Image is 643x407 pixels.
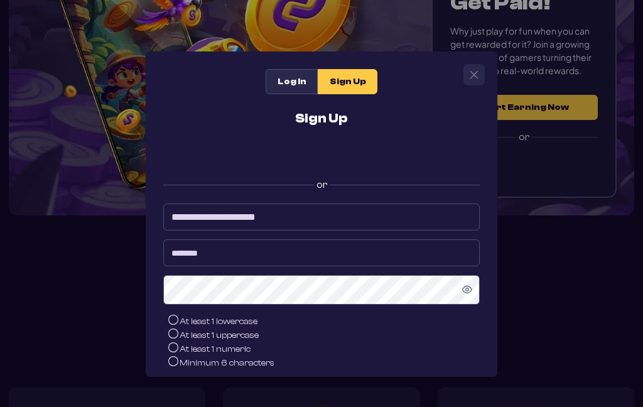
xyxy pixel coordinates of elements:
svg: Show Password [462,285,472,295]
span: Sign Up [330,77,366,87]
div: Sign Up [318,69,377,94]
iframe: Sign in with Google Button [190,141,453,169]
li: At least 1 numeric [168,342,480,356]
button: Close [464,65,484,85]
li: At least 1 lowercase [168,315,480,328]
label: or [163,168,480,195]
li: At least 1 uppercase [168,328,480,342]
li: Minimum 6 characters [168,356,480,370]
div: Log In [266,69,318,94]
span: Log In [278,77,306,87]
h2: Sign Up [295,112,348,125]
